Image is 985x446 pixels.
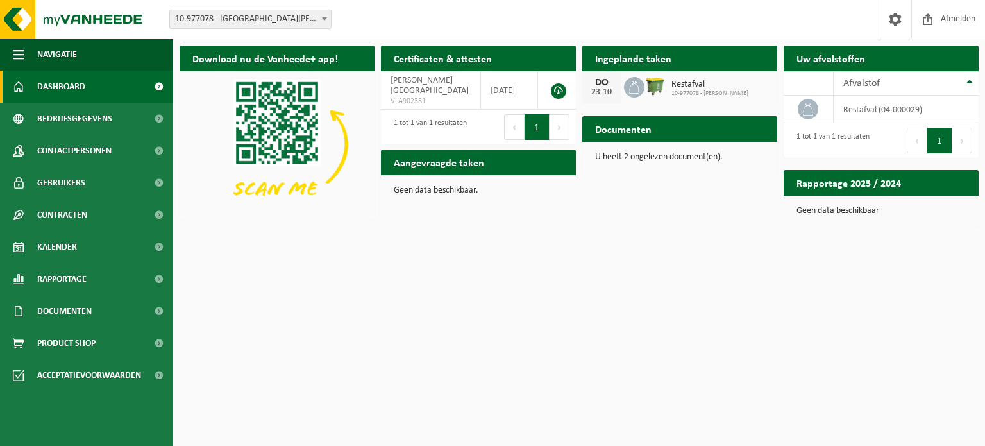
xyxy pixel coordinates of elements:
[37,167,85,199] span: Gebruikers
[387,113,467,141] div: 1 tot 1 van 1 resultaten
[37,295,92,327] span: Documenten
[37,263,87,295] span: Rapportage
[843,78,880,89] span: Afvalstof
[37,359,141,391] span: Acceptatievoorwaarden
[595,153,764,162] p: U heeft 2 ongelezen document(en).
[37,135,112,167] span: Contactpersonen
[391,96,471,107] span: VLA902381
[784,46,878,71] h2: Uw afvalstoffen
[927,128,952,153] button: 1
[784,170,914,195] h2: Rapportage 2025 / 2024
[952,128,972,153] button: Next
[550,114,569,140] button: Next
[671,90,748,98] span: 10-977078 - [PERSON_NAME]
[883,195,977,221] a: Bekijk rapportage
[481,71,538,110] td: [DATE]
[180,46,351,71] h2: Download nu de Vanheede+ app!
[834,96,979,123] td: restafval (04-000029)
[180,71,375,218] img: Download de VHEPlus App
[504,114,525,140] button: Previous
[37,199,87,231] span: Contracten
[582,46,684,71] h2: Ingeplande taken
[796,207,966,216] p: Geen data beschikbaar
[790,126,870,155] div: 1 tot 1 van 1 resultaten
[37,103,112,135] span: Bedrijfsgegevens
[37,39,77,71] span: Navigatie
[169,10,332,29] span: 10-977078 - BREYNE, ARNO - GELUWE
[37,71,85,103] span: Dashboard
[525,114,550,140] button: 1
[170,10,331,28] span: 10-977078 - BREYNE, ARNO - GELUWE
[391,76,469,96] span: [PERSON_NAME][GEOGRAPHIC_DATA]
[381,46,505,71] h2: Certificaten & attesten
[589,88,614,97] div: 23-10
[644,75,666,97] img: WB-1100-HPE-GN-50
[671,80,748,90] span: Restafval
[37,327,96,359] span: Product Shop
[37,231,77,263] span: Kalender
[907,128,927,153] button: Previous
[589,78,614,88] div: DO
[582,116,664,141] h2: Documenten
[394,186,563,195] p: Geen data beschikbaar.
[381,150,497,175] h2: Aangevraagde taken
